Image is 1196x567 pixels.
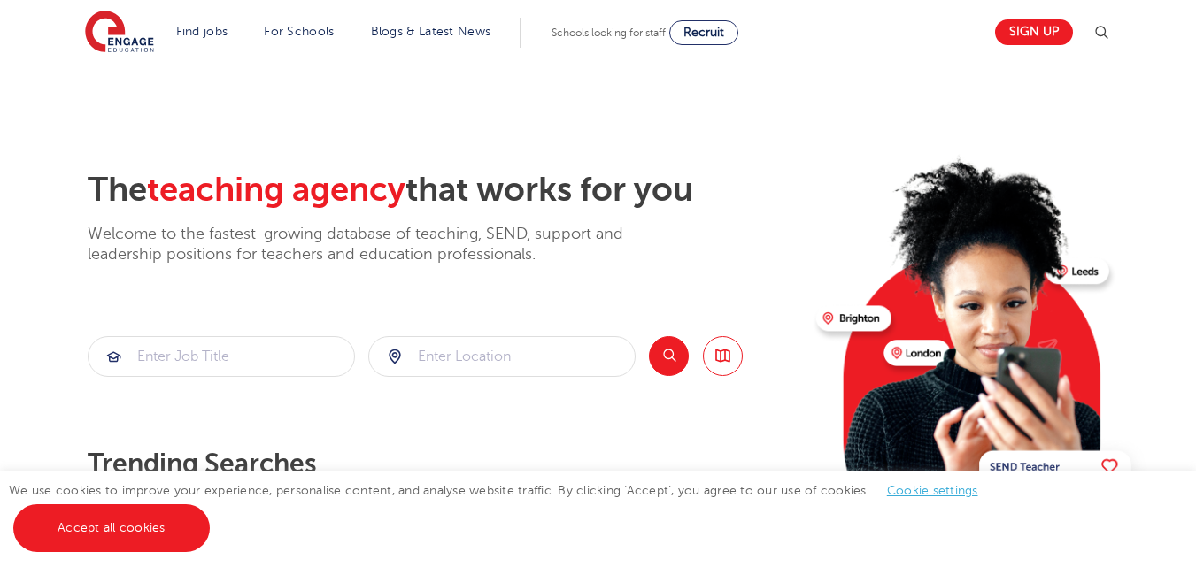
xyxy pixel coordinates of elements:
span: teaching agency [147,171,405,209]
a: Sign up [995,19,1073,45]
a: Cookie settings [887,484,978,497]
button: Search [649,336,689,376]
img: Engage Education [85,11,154,55]
a: Accept all cookies [13,504,210,552]
a: For Schools [264,25,334,38]
p: Welcome to the fastest-growing database of teaching, SEND, support and leadership positions for t... [88,224,672,265]
a: Recruit [669,20,738,45]
h2: The that works for you [88,170,802,211]
input: Submit [89,337,354,376]
span: We use cookies to improve your experience, personalise content, and analyse website traffic. By c... [9,484,996,534]
a: Find jobs [176,25,228,38]
a: Blogs & Latest News [371,25,491,38]
span: Recruit [683,26,724,39]
input: Submit [369,337,635,376]
p: Trending searches [88,448,802,479]
span: Schools looking for staff [552,27,666,39]
div: Submit [368,336,636,377]
div: Submit [88,336,355,377]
